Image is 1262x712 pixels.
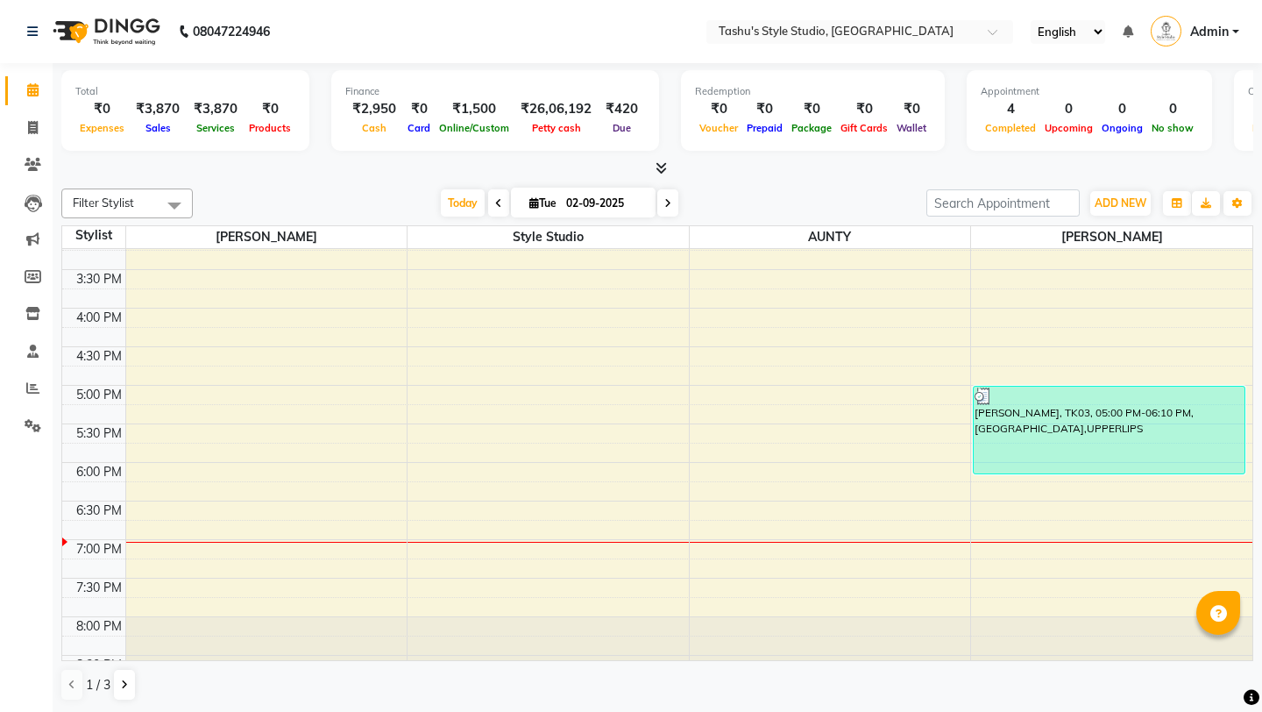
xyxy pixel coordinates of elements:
div: ₹0 [695,99,742,119]
div: ₹3,870 [129,99,187,119]
div: ₹1,500 [435,99,514,119]
button: ADD NEW [1090,191,1151,216]
span: ADD NEW [1095,196,1146,210]
div: 8:30 PM [73,656,125,674]
span: Tue [525,196,561,210]
span: Voucher [695,122,742,134]
div: Finance [345,84,645,99]
span: Gift Cards [836,122,892,134]
div: 4:30 PM [73,347,125,366]
span: Services [192,122,239,134]
div: ₹0 [892,99,931,119]
span: Products [245,122,295,134]
span: Expenses [75,122,129,134]
div: 0 [1040,99,1097,119]
span: Due [608,122,635,134]
div: 5:30 PM [73,424,125,443]
div: Total [75,84,295,99]
div: Stylist [62,226,125,245]
div: ₹3,870 [187,99,245,119]
span: Today [441,189,485,217]
div: ₹26,06,192 [514,99,599,119]
span: style studio [408,226,689,248]
div: 7:00 PM [73,540,125,559]
div: 6:00 PM [73,463,125,481]
span: Cash [358,122,391,134]
span: No show [1147,122,1198,134]
span: AUNTY [690,226,971,248]
span: Ongoing [1097,122,1147,134]
span: 1 / 3 [86,676,110,694]
div: ₹0 [403,99,435,119]
span: Prepaid [742,122,787,134]
div: ₹0 [245,99,295,119]
div: ₹0 [742,99,787,119]
div: ₹0 [787,99,836,119]
div: 8:00 PM [73,617,125,636]
input: Search Appointment [926,189,1080,217]
b: 08047224946 [193,7,270,56]
span: Upcoming [1040,122,1097,134]
input: 2025-09-02 [561,190,649,217]
span: Sales [141,122,175,134]
div: Appointment [981,84,1198,99]
span: Filter Stylist [73,196,134,210]
div: ₹420 [599,99,645,119]
img: logo [45,7,165,56]
span: [PERSON_NAME] [126,226,408,248]
span: [PERSON_NAME] [971,226,1252,248]
div: 4:00 PM [73,309,125,327]
div: 0 [1147,99,1198,119]
img: Admin [1151,16,1181,46]
div: 5:00 PM [73,386,125,404]
span: Admin [1190,23,1229,41]
div: 3:30 PM [73,270,125,288]
span: Wallet [892,122,931,134]
div: ₹0 [836,99,892,119]
div: Redemption [695,84,931,99]
div: ₹0 [75,99,129,119]
div: [PERSON_NAME], TK03, 05:00 PM-06:10 PM, [GEOGRAPHIC_DATA],UPPERLIPS [974,387,1244,473]
span: Petty cash [528,122,585,134]
span: Package [787,122,836,134]
div: 6:30 PM [73,502,125,520]
span: Card [403,122,435,134]
span: Online/Custom [435,122,514,134]
div: 7:30 PM [73,579,125,597]
div: ₹2,950 [345,99,403,119]
div: 4 [981,99,1040,119]
span: Completed [981,122,1040,134]
div: 0 [1097,99,1147,119]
